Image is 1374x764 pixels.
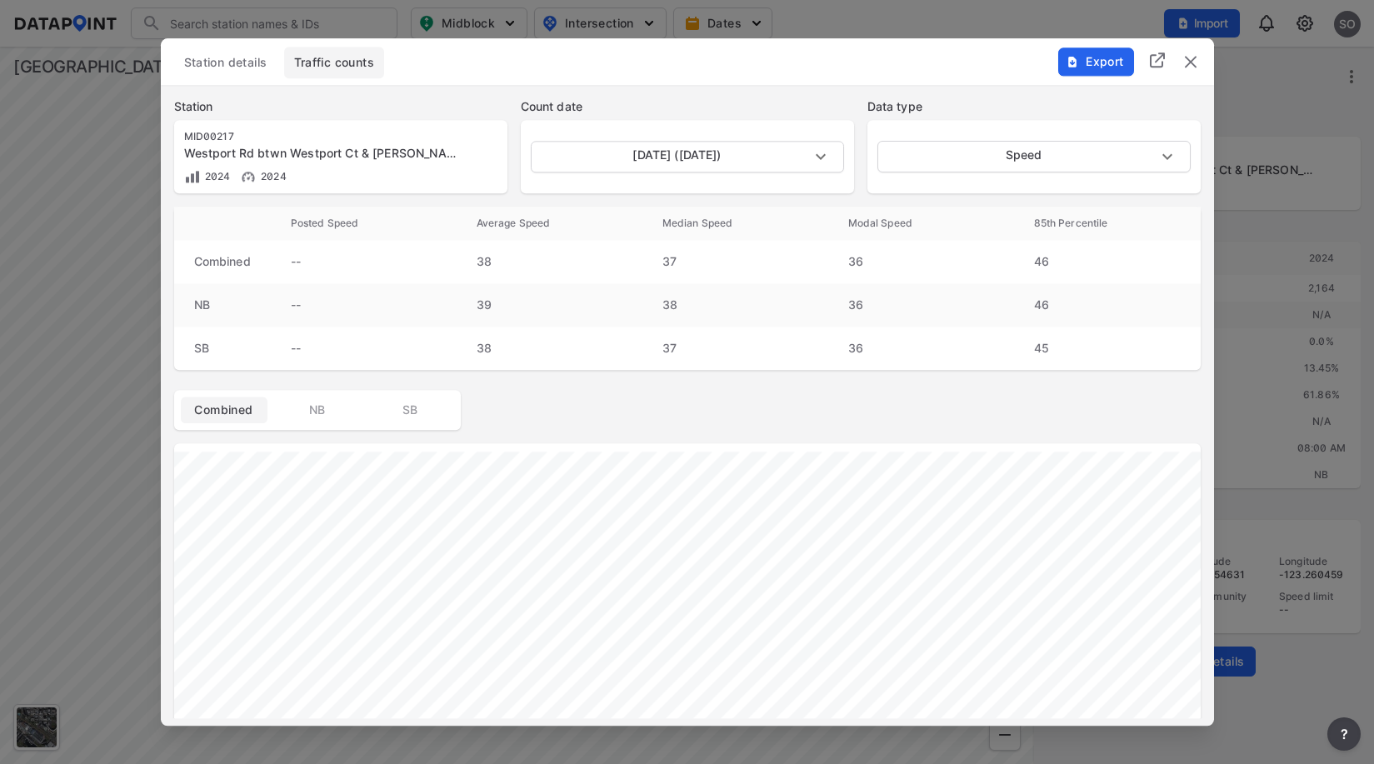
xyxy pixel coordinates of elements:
[457,327,642,370] td: 38
[642,240,828,283] td: 37
[1066,55,1079,68] img: File%20-%20Download.70cf71cd.svg
[1147,51,1167,71] img: full_screen.b7bf9a36.svg
[642,207,828,240] th: Median Speed
[1327,717,1361,751] button: more
[174,98,507,115] label: Station
[1181,52,1201,72] img: close.efbf2170.svg
[1014,327,1201,370] td: 45
[828,240,1014,283] td: 36
[457,240,642,283] td: 38
[271,207,457,240] th: Posted Speed
[271,283,457,327] td: --
[1014,283,1201,327] td: 46
[240,168,257,185] img: Vehicle speed
[457,283,642,327] td: 39
[1181,52,1201,72] button: delete
[877,141,1191,172] div: Speed
[867,98,1201,115] label: Data type
[1014,207,1201,240] th: 85th Percentile
[284,402,351,418] span: NB
[184,54,267,71] span: Station details
[828,327,1014,370] td: 36
[201,170,231,182] span: 2024
[174,240,271,283] td: Combined
[181,397,454,423] div: basic tabs example
[184,130,459,143] div: MID00217
[642,283,828,327] td: 38
[521,98,854,115] label: Count date
[174,327,271,370] td: SB
[531,141,844,172] div: [DATE] ([DATE])
[377,402,444,418] span: SB
[174,47,1201,78] div: basic tabs example
[828,283,1014,327] td: 36
[294,54,375,71] span: Traffic counts
[184,168,201,185] img: Volume count
[1014,240,1201,283] td: 46
[1058,47,1134,76] button: Export
[271,240,457,283] td: --
[642,327,828,370] td: 37
[184,145,459,162] div: Westport Rd btwn Westport Ct & Greenleaf Rd
[191,402,257,418] span: Combined
[1337,724,1351,744] span: ?
[1067,53,1123,70] span: Export
[174,283,271,327] td: NB
[457,207,642,240] th: Average Speed
[257,170,287,182] span: 2024
[271,327,457,370] td: --
[828,207,1014,240] th: Modal Speed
